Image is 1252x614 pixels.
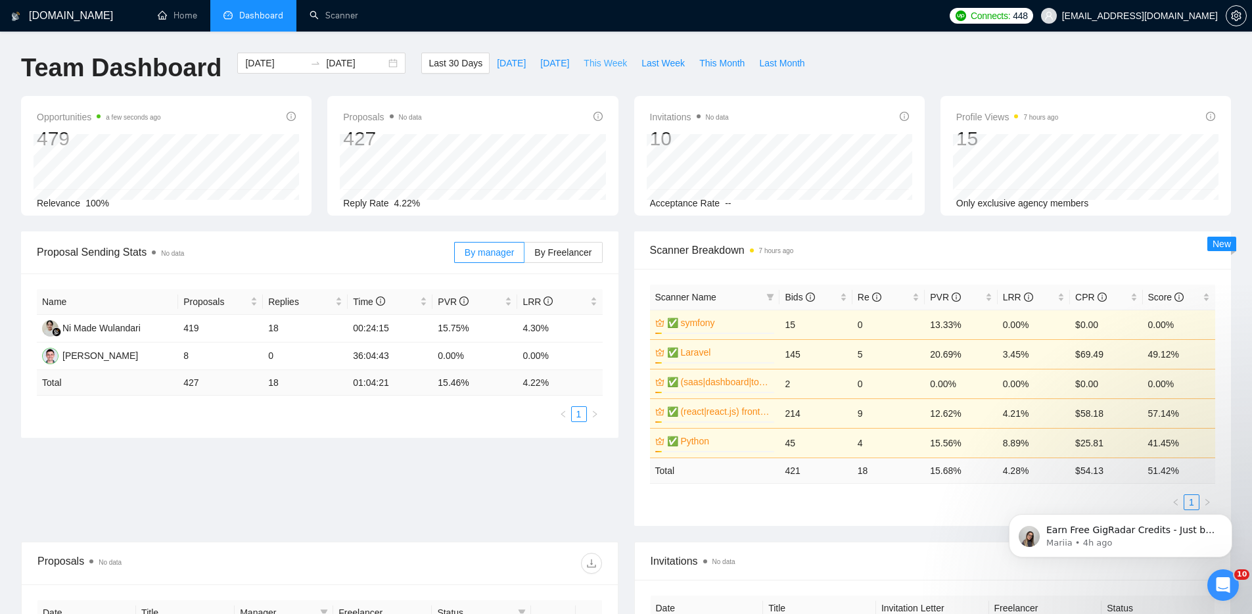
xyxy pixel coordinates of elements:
[223,11,233,20] span: dashboard
[37,244,454,260] span: Proposal Sending Stats
[650,126,729,151] div: 10
[1070,428,1142,458] td: $25.81
[852,458,925,483] td: 18
[310,58,321,68] span: to
[37,289,178,315] th: Name
[178,370,263,396] td: 427
[399,114,422,121] span: No data
[432,370,517,396] td: 15.46 %
[522,296,553,307] span: LRR
[956,11,966,21] img: upwork-logo.png
[998,369,1070,398] td: 0.00%
[925,369,997,398] td: 0.00%
[438,296,469,307] span: PVR
[1143,339,1215,369] td: 49.12%
[421,53,490,74] button: Last 30 Days
[544,296,553,306] span: info-circle
[998,339,1070,369] td: 3.45%
[432,315,517,342] td: 15.75%
[555,406,571,422] li: Previous Page
[650,458,780,483] td: Total
[952,293,961,302] span: info-circle
[62,321,141,335] div: Ni Made Wulandari
[490,53,533,74] button: [DATE]
[956,126,1059,151] div: 15
[263,370,348,396] td: 18
[310,58,321,68] span: swap-right
[587,406,603,422] li: Next Page
[540,56,569,70] span: [DATE]
[667,375,772,389] a: ✅ (saas|dashboard|tool|web app|platform) ai developer
[1070,339,1142,369] td: $69.49
[429,56,482,70] span: Last 30 Days
[534,247,591,258] span: By Freelancer
[1024,293,1033,302] span: info-circle
[655,407,664,416] span: crown
[852,339,925,369] td: 5
[764,287,777,307] span: filter
[376,296,385,306] span: info-circle
[178,315,263,342] td: 419
[971,9,1010,23] span: Connects:
[245,56,305,70] input: Start date
[634,53,692,74] button: Last Week
[178,342,263,370] td: 8
[310,10,358,21] a: searchScanner
[925,428,997,458] td: 15.56%
[956,198,1089,208] span: Only exclusive agency members
[752,53,812,74] button: Last Month
[852,369,925,398] td: 0
[1143,428,1215,458] td: 41.45%
[852,428,925,458] td: 4
[655,437,664,446] span: crown
[326,56,386,70] input: End date
[353,296,384,307] span: Time
[655,292,716,302] span: Scanner Name
[956,109,1059,125] span: Profile Views
[559,410,567,418] span: left
[1013,9,1027,23] span: 448
[11,6,20,27] img: logo
[268,295,333,309] span: Replies
[651,553,1215,569] span: Invitations
[37,198,80,208] span: Relevance
[37,553,319,574] div: Proposals
[1070,369,1142,398] td: $0.00
[925,310,997,339] td: 13.33%
[998,398,1070,428] td: 4.21%
[930,292,961,302] span: PVR
[394,198,421,208] span: 4.22%
[1213,239,1231,249] span: New
[759,56,804,70] span: Last Month
[158,10,197,21] a: homeHome
[343,126,421,151] div: 427
[1174,293,1184,302] span: info-circle
[779,398,852,428] td: 214
[263,315,348,342] td: 18
[667,404,772,419] a: ✅ (react|react.js) frontend
[1206,112,1215,121] span: info-circle
[239,10,283,21] span: Dashboard
[1070,458,1142,483] td: $ 54.13
[712,558,735,565] span: No data
[432,342,517,370] td: 0.00%
[555,406,571,422] button: left
[37,109,161,125] span: Opportunities
[571,406,587,422] li: 1
[858,292,881,302] span: Re
[1003,292,1033,302] span: LRR
[517,342,602,370] td: 0.00%
[42,322,141,333] a: NMNi Made Wulandari
[1226,11,1247,21] a: setting
[1075,292,1106,302] span: CPR
[263,289,348,315] th: Replies
[582,558,601,569] span: download
[161,250,184,257] span: No data
[1023,114,1058,121] time: 7 hours ago
[925,339,997,369] td: 20.69%
[42,320,58,337] img: NM
[343,109,421,125] span: Proposals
